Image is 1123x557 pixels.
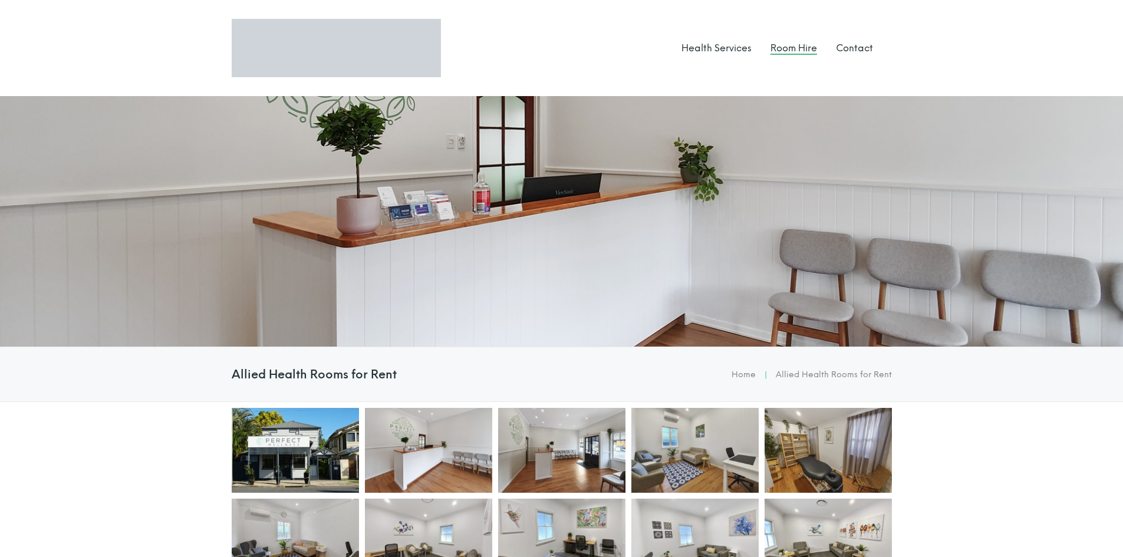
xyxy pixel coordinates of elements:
[756,368,776,383] li: |
[836,42,873,54] a: Contact
[776,368,892,383] li: Allied Health Rooms for Rent
[681,42,752,54] a: Health Services
[732,370,756,380] a: Home
[232,19,441,77] img: Logo Perfect Wellness 710x197
[770,42,817,54] a: Room Hire
[232,367,397,381] h4: Allied Health Rooms for Rent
